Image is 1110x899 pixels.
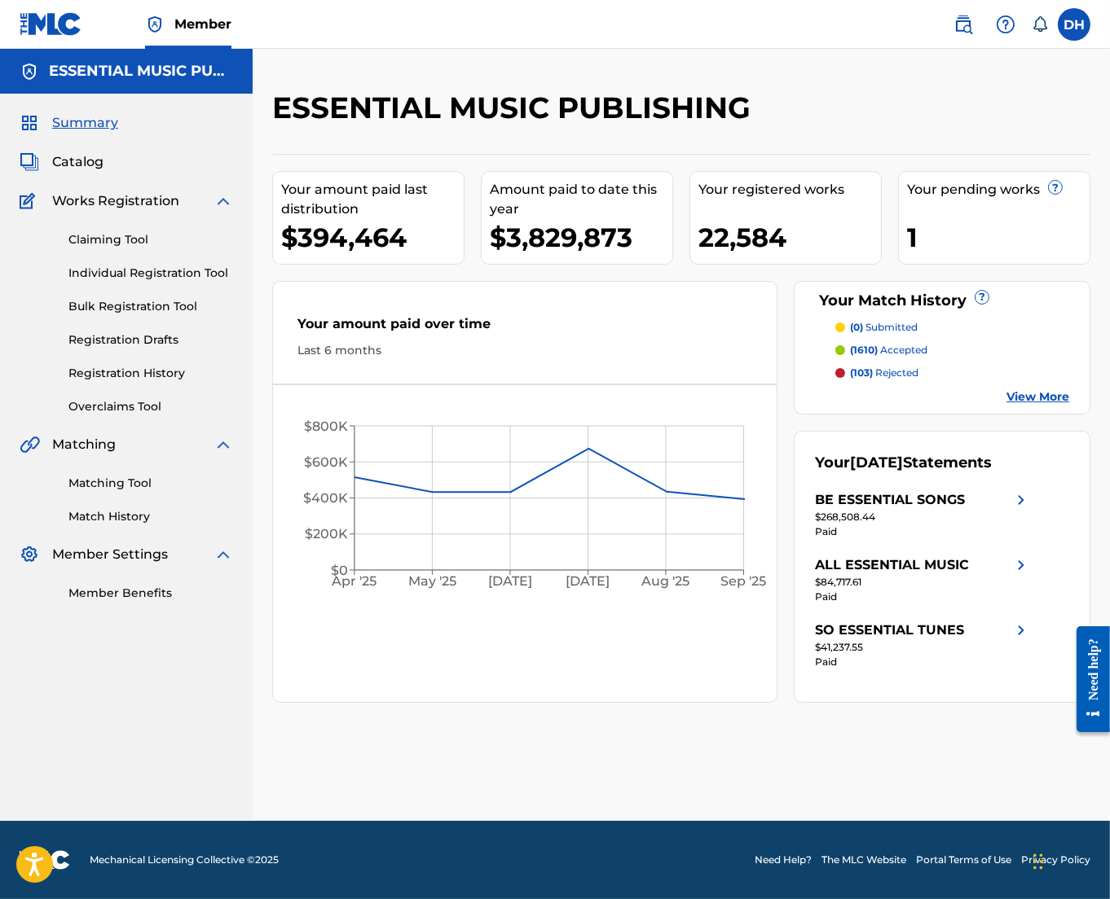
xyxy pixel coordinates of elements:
tspan: $200K [305,527,348,542]
a: The MLC Website [821,853,906,867]
a: Need Help? [755,853,812,867]
tspan: [DATE] [488,574,532,590]
img: help [996,15,1015,34]
tspan: $800K [304,419,348,434]
a: Member Benefits [68,585,233,602]
span: Works Registration [52,191,179,211]
a: (1610) accepted [835,343,1069,357]
span: Mechanical Licensing Collective © 2025 [90,853,279,867]
span: (103) [850,366,873,379]
img: expand [214,545,233,564]
tspan: Sep '25 [721,574,767,590]
tspan: Aug '25 [641,574,690,590]
tspan: $600K [304,454,348,470]
div: Paid [815,655,1031,669]
tspan: Apr '25 [332,574,377,590]
a: Portal Terms of Use [916,853,1011,867]
tspan: May '25 [408,574,456,590]
tspan: [DATE] [566,574,610,590]
a: Individual Registration Tool [68,265,233,282]
a: Bulk Registration Tool [68,298,233,315]
div: Your amount paid last distribution [281,180,464,219]
a: CatalogCatalog [20,152,104,172]
span: Catalog [52,152,104,172]
div: User Menu [1058,8,1090,41]
a: BE ESSENTIAL SONGSright chevron icon$268,508.44Paid [815,490,1031,539]
div: Last 6 months [297,342,752,359]
div: ALL ESSENTIAL MUSIC [815,555,969,575]
div: 1 [907,219,1090,256]
img: right chevron icon [1011,490,1031,510]
h2: ESSENTIAL MUSIC PUBLISHING [272,90,759,126]
div: Paid [815,590,1031,604]
img: right chevron icon [1011,555,1031,575]
img: expand [214,435,233,454]
span: Member Settings [52,545,168,564]
tspan: $0 [331,563,348,578]
div: Your registered works [698,180,881,200]
img: MLC Logo [20,12,82,36]
span: [DATE] [850,454,903,471]
img: Top Rightsholder [145,15,165,34]
h5: ESSENTIAL MUSIC PUBLISHING [49,62,233,81]
img: Works Registration [20,191,41,211]
div: Your Match History [815,290,1069,312]
p: accepted [850,343,927,357]
img: Matching [20,435,40,454]
a: Claiming Tool [68,231,233,248]
div: Paid [815,524,1031,539]
span: ? [976,291,989,304]
a: Matching Tool [68,475,233,492]
a: SO ESSENTIAL TUNESright chevron icon$41,237.55Paid [815,621,1031,669]
a: Overclaims Tool [68,398,233,415]
div: $394,464 [281,219,464,256]
a: (0) submitted [835,320,1069,335]
a: Registration Drafts [68,331,233,349]
a: Public Search [947,8,980,41]
img: Catalog [20,152,39,172]
img: right chevron icon [1011,621,1031,640]
span: ? [1049,181,1062,194]
img: Member Settings [20,545,39,564]
img: Accounts [20,62,39,81]
img: Summary [20,113,39,133]
img: expand [214,191,233,211]
div: Your Statements [815,452,992,474]
iframe: Chat Widget [1029,821,1110,899]
span: Summary [52,113,118,133]
iframe: Resource Center [1064,614,1110,745]
a: ALL ESSENTIAL MUSICright chevron icon$84,717.61Paid [815,555,1031,604]
div: $41,237.55 [815,640,1031,655]
div: SO ESSENTIAL TUNES [815,621,964,640]
div: BE ESSENTIAL SONGS [815,490,965,510]
tspan: $400K [303,490,348,506]
span: (1610) [850,344,878,356]
span: Member [174,15,231,33]
span: (0) [850,321,863,333]
div: Your pending works [907,180,1090,200]
a: (103) rejected [835,366,1069,380]
div: Drag [1033,837,1043,886]
a: Privacy Policy [1021,853,1090,867]
div: Your amount paid over time [297,314,752,342]
p: rejected [850,366,918,380]
div: Help [989,8,1022,41]
a: SummarySummary [20,113,118,133]
a: Registration History [68,365,233,382]
div: 22,584 [698,219,881,256]
a: View More [1006,388,1069,406]
div: $268,508.44 [815,510,1031,524]
div: Amount paid to date this year [490,180,672,219]
div: Notifications [1032,16,1048,33]
img: search [954,15,973,34]
div: $84,717.61 [815,575,1031,590]
p: submitted [850,320,918,335]
div: $3,829,873 [490,219,672,256]
img: logo [20,850,70,870]
span: Matching [52,435,116,454]
a: Match History [68,508,233,525]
